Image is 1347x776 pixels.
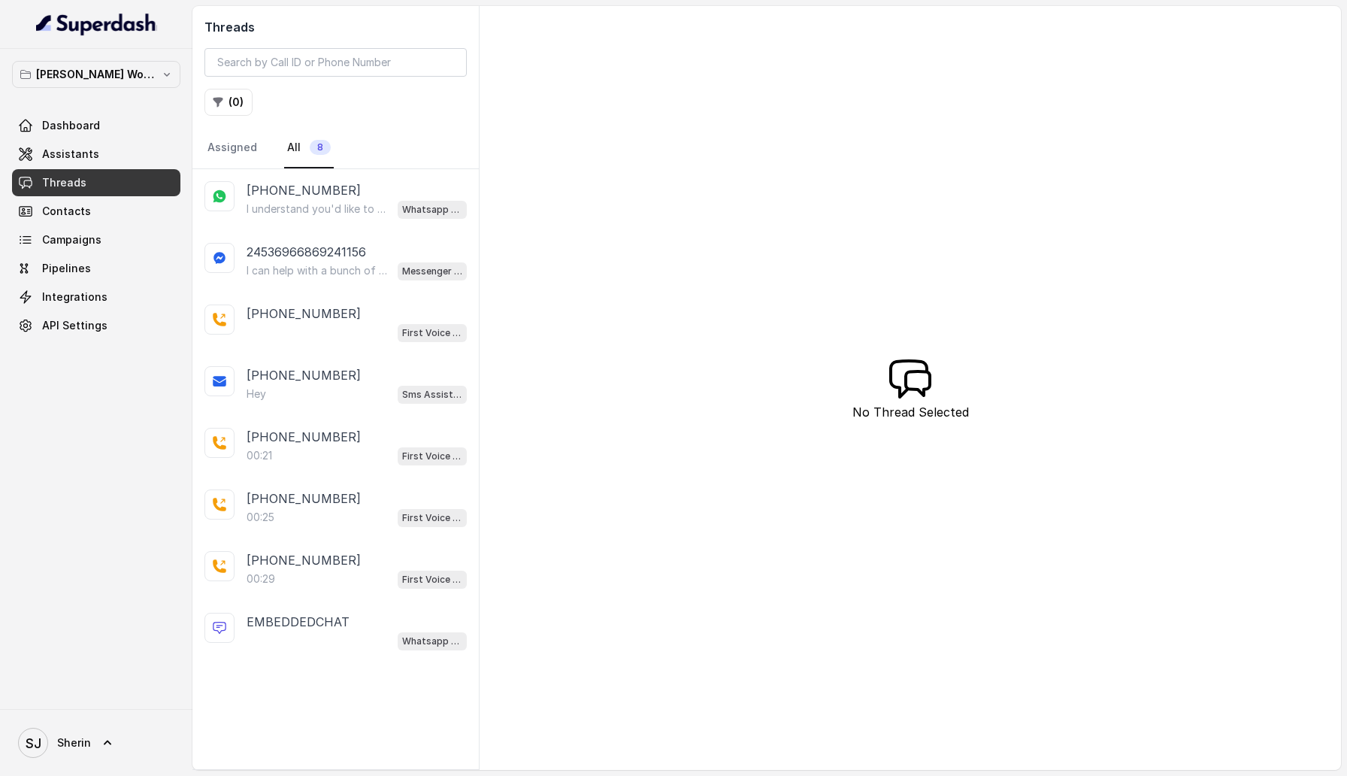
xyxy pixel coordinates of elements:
[36,12,157,36] img: light.svg
[42,232,101,247] span: Campaigns
[12,722,180,764] a: Sherin
[36,65,156,83] p: [PERSON_NAME] Workspace
[852,403,969,421] p: No Thread Selected
[402,202,462,217] p: Whatsapp Assistant
[247,366,361,384] p: [PHONE_NUMBER]
[42,175,86,190] span: Threads
[42,118,100,133] span: Dashboard
[57,735,91,750] span: Sherin
[42,289,107,305] span: Integrations
[204,128,260,168] a: Assigned
[284,128,334,168] a: All8
[402,387,462,402] p: Sms Assistant
[12,141,180,168] a: Assistants
[310,140,331,155] span: 8
[204,89,253,116] button: (0)
[42,261,91,276] span: Pipelines
[12,226,180,253] a: Campaigns
[204,18,467,36] h2: Threads
[204,48,467,77] input: Search by Call ID or Phone Number
[402,326,462,341] p: First Voice Assistant
[247,551,361,569] p: [PHONE_NUMBER]
[247,305,361,323] p: [PHONE_NUMBER]
[402,511,462,526] p: First Voice Assistant
[12,112,180,139] a: Dashboard
[247,202,391,217] p: I understand you'd like to be transferred to a human agent, but unfortunately, I can't do that di...
[42,147,99,162] span: Assistants
[12,61,180,88] button: [PERSON_NAME] Workspace
[247,243,366,261] p: 24536966869241156
[247,181,361,199] p: [PHONE_NUMBER]
[247,613,350,631] p: EMBEDDEDCHAT
[204,128,467,168] nav: Tabs
[247,263,391,278] p: I can help with a bunch of things! 😊 Whether you have questions, need info, or want to chat about...
[247,490,361,508] p: [PHONE_NUMBER]
[12,255,180,282] a: Pipelines
[247,428,361,446] p: [PHONE_NUMBER]
[12,198,180,225] a: Contacts
[42,318,107,333] span: API Settings
[402,572,462,587] p: First Voice Assistant
[247,386,266,402] p: Hey
[12,312,180,339] a: API Settings
[247,448,272,463] p: 00:21
[42,204,91,219] span: Contacts
[12,283,180,311] a: Integrations
[26,735,41,751] text: SJ
[12,169,180,196] a: Threads
[247,510,274,525] p: 00:25
[402,264,462,279] p: Messenger Assistant
[402,634,462,649] p: Whatsapp Assistant
[402,449,462,464] p: First Voice Assistant
[247,571,275,587] p: 00:29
